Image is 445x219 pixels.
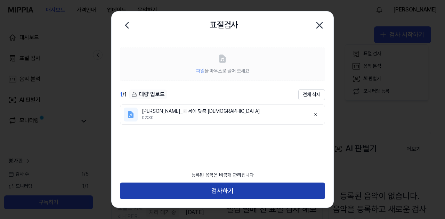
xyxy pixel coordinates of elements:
[142,115,305,121] div: 02:30
[210,18,238,32] h2: 표절검사
[187,168,258,183] div: 등록된 음악은 비공개 관리됩니다
[120,91,127,99] div: / 1
[129,90,167,99] div: 대량 업로드
[120,91,122,98] span: 1
[142,108,305,115] div: [PERSON_NAME]_내 몸에 맞춤 [DEMOGRAPHIC_DATA]
[298,89,325,100] button: 전체 삭제
[120,183,325,199] button: 검사하기
[196,68,204,74] span: 파일
[129,90,167,100] button: 대량 업로드
[196,68,249,74] span: 을 마우스로 끌어 오세요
